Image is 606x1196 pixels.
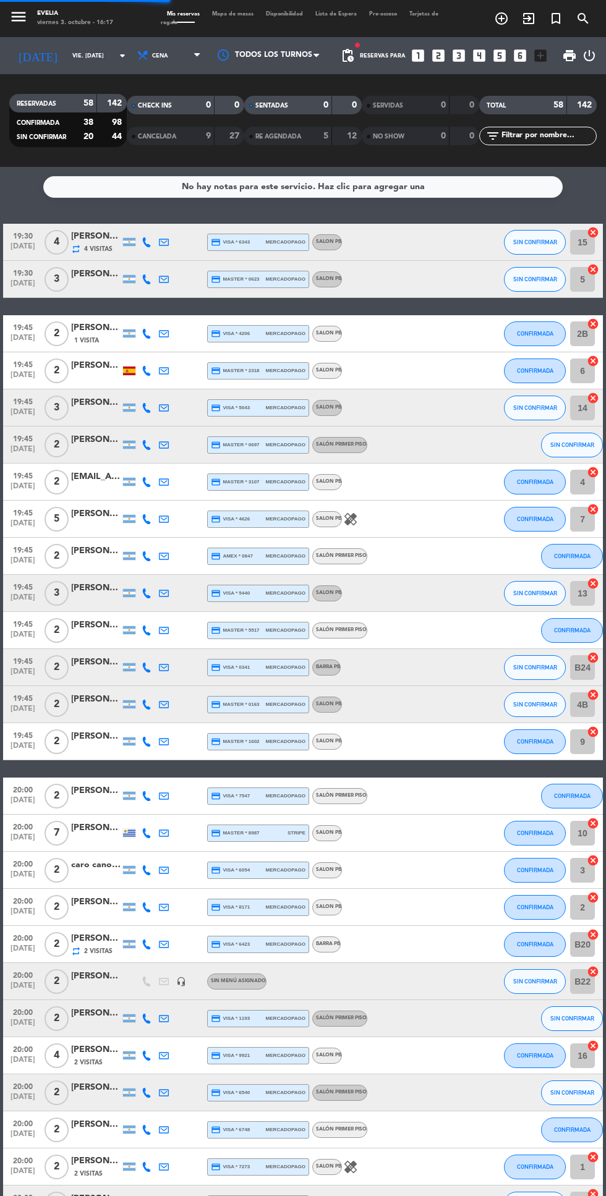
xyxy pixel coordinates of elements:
[161,11,206,17] span: Mis reservas
[363,11,403,17] span: Pre-acceso
[504,1043,566,1068] button: CONFIRMADA
[71,507,121,521] div: [PERSON_NAME]
[266,663,305,671] span: mercadopago
[7,967,38,982] span: 20:00
[211,477,221,487] i: credit_card
[7,556,38,570] span: [DATE]
[266,478,305,486] span: mercadopago
[340,48,355,63] span: pending_actions
[504,1155,566,1179] button: CONFIRMADA
[562,48,577,63] span: print
[266,1014,305,1022] span: mercadopago
[7,630,38,645] span: [DATE]
[7,727,38,742] span: 19:45
[469,101,477,109] strong: 0
[7,982,38,996] span: [DATE]
[504,655,566,680] button: SIN CONFIRMAR
[316,627,367,632] span: SALÓN PRIMER PISO
[211,274,260,284] span: master * 0623
[316,516,341,521] span: SALON PB
[9,7,28,29] button: menu
[316,830,341,835] span: SALON PB
[504,932,566,957] button: CONFIRMADA
[176,977,186,986] i: headset_mic
[517,738,553,745] span: CONFIRMADA
[45,433,69,457] span: 2
[316,739,341,744] span: SALON PB
[541,544,603,569] button: CONFIRMADA
[71,544,121,558] div: [PERSON_NAME]
[504,358,566,383] button: CONFIRMADA
[7,856,38,870] span: 20:00
[45,230,69,255] span: 4
[316,793,367,798] span: SALÓN PRIMER PISO
[266,515,305,523] span: mercadopago
[7,445,38,459] span: [DATE]
[211,477,260,487] span: master * 3107
[266,903,305,911] span: mercadopago
[7,705,38,719] span: [DATE]
[7,930,38,944] span: 20:00
[504,969,566,994] button: SIN CONFIRMAR
[541,1006,603,1031] button: SIN CONFIRMAR
[71,1006,121,1020] div: [PERSON_NAME]
[316,405,341,410] span: SALON PB
[45,321,69,346] span: 2
[7,742,38,756] span: [DATE]
[7,1004,38,1019] span: 20:00
[587,318,599,330] i: cancel
[7,482,38,496] span: [DATE]
[373,103,403,109] span: SERVIDAS
[211,366,221,376] i: credit_card
[45,729,69,754] span: 2
[504,729,566,754] button: CONFIRMADA
[266,737,305,745] span: mercadopago
[517,330,553,337] span: CONFIRMADA
[71,358,121,373] div: [PERSON_NAME] Scorticati [PERSON_NAME]
[84,946,113,956] span: 2 Visitas
[504,267,566,292] button: SIN CONFIRMAR
[45,618,69,643] span: 2
[71,969,121,983] div: [PERSON_NAME] (Padres)
[7,228,38,242] span: 19:30
[211,700,260,710] span: master * 0163
[45,655,69,680] span: 2
[587,263,599,276] i: cancel
[71,618,121,632] div: [PERSON_NAME]
[451,48,467,64] i: looks_3
[410,48,426,64] i: looks_one
[266,940,305,948] span: mercadopago
[266,552,305,560] span: mercadopago
[541,433,603,457] button: SIN CONFIRMAR
[554,792,591,799] span: CONFIRMADA
[323,132,328,140] strong: 5
[74,336,99,346] span: 1 Visita
[7,242,38,257] span: [DATE]
[587,226,599,239] i: cancel
[7,579,38,593] span: 19:45
[316,904,341,909] span: SALON PB
[266,275,305,283] span: mercadopago
[587,577,599,590] i: cancel
[7,279,38,294] span: [DATE]
[266,626,305,634] span: mercadopago
[211,939,250,949] span: visa * 6423
[517,941,553,948] span: CONFIRMADA
[541,618,603,643] button: CONFIRMADA
[211,626,221,635] i: credit_card
[504,581,566,606] button: SIN CONFIRMAR
[492,48,508,64] i: looks_5
[9,43,66,68] i: [DATE]
[71,433,121,447] div: [PERSON_NAME]
[211,440,260,450] span: master * 0697
[471,48,487,64] i: looks_4
[504,396,566,420] button: SIN CONFIRMAR
[138,134,176,140] span: CANCELADA
[587,891,599,904] i: cancel
[71,581,121,595] div: [PERSON_NAME]
[487,103,506,109] span: TOTAL
[517,1163,553,1170] span: CONFIRMADA
[211,1014,221,1024] i: credit_card
[587,726,599,738] i: cancel
[316,702,341,706] span: SALON PB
